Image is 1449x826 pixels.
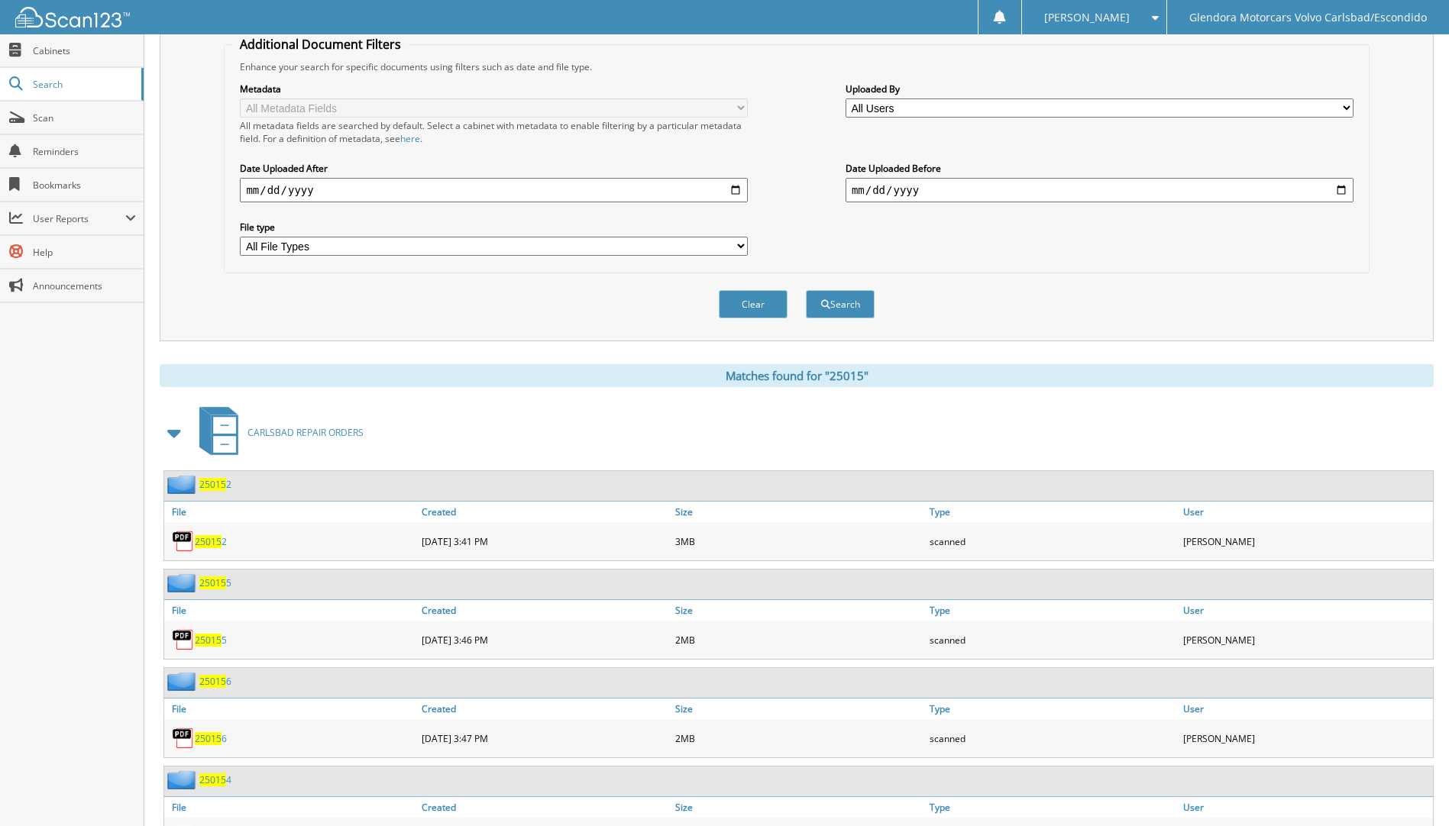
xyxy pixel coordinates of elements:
[195,634,222,647] span: 25015
[199,675,226,688] span: 25015
[167,770,199,789] img: folder2.png
[199,773,231,786] a: 250154
[1179,526,1433,557] div: [PERSON_NAME]
[671,502,925,522] a: Size
[33,212,125,225] span: User Reports
[1179,797,1433,818] a: User
[240,221,748,234] label: File type
[418,797,671,818] a: Created
[926,723,1179,753] div: scanned
[15,7,130,27] img: scan123-logo-white.svg
[671,624,925,655] div: 2MB
[671,723,925,753] div: 2MB
[846,82,1354,95] label: Uploaded By
[671,600,925,621] a: Size
[418,723,671,753] div: [DATE] 3:47 PM
[926,797,1179,818] a: Type
[926,502,1179,522] a: Type
[418,502,671,522] a: Created
[33,44,136,57] span: Cabinets
[164,600,418,621] a: File
[199,675,231,688] a: 250156
[195,732,222,745] span: 25015
[240,162,748,175] label: Date Uploaded After
[1189,13,1427,22] span: Glendora Motorcars Volvo Carlsbad/Escondido
[199,576,231,589] a: 250155
[671,526,925,557] div: 3MB
[240,82,748,95] label: Metadata
[199,478,231,491] a: 250152
[1179,600,1433,621] a: User
[33,279,136,292] span: Announcements
[232,60,1360,73] div: Enhance your search for specific documents using filters such as date and file type.
[164,797,418,818] a: File
[33,78,134,91] span: Search
[33,179,136,192] span: Bookmarks
[167,573,199,592] img: folder2.png
[418,624,671,655] div: [DATE] 3:46 PM
[1373,753,1449,826] iframe: Chat Widget
[1179,723,1433,753] div: [PERSON_NAME]
[400,132,420,145] a: here
[846,162,1354,175] label: Date Uploaded Before
[240,119,748,145] div: All metadata fields are searched by default. Select a cabinet with metadata to enable filtering b...
[33,111,136,124] span: Scan
[232,36,409,53] legend: Additional Document Filters
[240,178,748,202] input: start
[418,526,671,557] div: [DATE] 3:41 PM
[1179,502,1433,522] a: User
[418,699,671,719] a: Created
[926,624,1179,655] div: scanned
[164,699,418,719] a: File
[671,797,925,818] a: Size
[199,773,226,786] span: 25015
[1179,699,1433,719] a: User
[33,246,136,259] span: Help
[195,535,227,548] a: 250152
[1044,13,1130,22] span: [PERSON_NAME]
[806,290,875,318] button: Search
[33,145,136,158] span: Reminders
[164,502,418,522] a: File
[926,699,1179,719] a: Type
[195,634,227,647] a: 250155
[719,290,788,318] button: Clear
[926,600,1179,621] a: Type
[190,402,364,463] a: CARLSBAD REPAIR ORDERS
[199,576,226,589] span: 25015
[172,530,195,553] img: PDF.png
[926,526,1179,557] div: scanned
[167,475,199,494] img: folder2.png
[195,535,222,548] span: 25015
[846,178,1354,202] input: end
[418,600,671,621] a: Created
[671,699,925,719] a: Size
[172,628,195,651] img: PDF.png
[1179,624,1433,655] div: [PERSON_NAME]
[247,426,364,439] span: CARLSBAD REPAIR ORDERS
[167,672,199,691] img: folder2.png
[172,727,195,750] img: PDF.png
[160,364,1434,387] div: Matches found for "25015"
[199,478,226,491] span: 25015
[195,732,227,745] a: 250156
